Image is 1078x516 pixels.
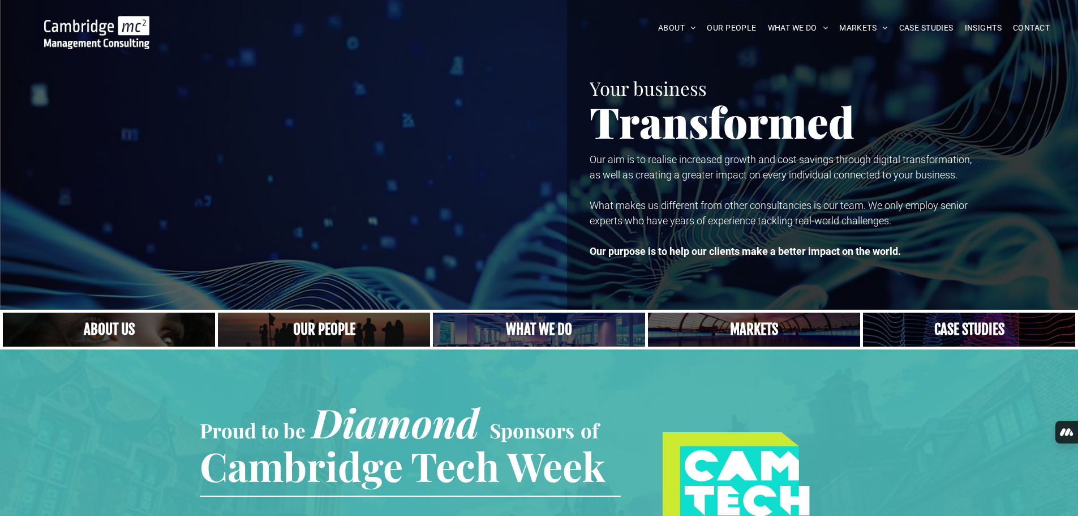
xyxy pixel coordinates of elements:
[581,417,599,443] span: of
[894,19,959,37] a: CASE STUDIES
[489,417,574,443] span: Sponsors
[590,93,854,150] span: Transformed
[959,19,1007,37] a: INSIGHTS
[3,313,215,347] a: Close up of woman's face, centered on her eyes
[218,313,430,347] a: A crowd in silhouette at sunset, on a rise or lookout point
[200,439,605,492] span: Cambridge Tech Week
[590,199,968,227] span: What makes us different from other consultancies is our team. We only employ senior experts who h...
[1007,19,1055,37] a: CONTACT
[762,19,834,37] a: WHAT WE DO
[590,75,707,100] span: Your business
[701,19,762,37] a: OUR PEOPLE
[834,19,893,37] a: MARKETS
[648,313,860,347] a: Telecoms | Decades of Experience Across Multiple Industries & Regions
[590,245,901,257] strong: Our purpose is to help our clients make a better impact on the world.
[433,313,645,347] a: A yoga teacher lifting his whole body off the ground in the peacock pose
[312,395,479,449] span: Diamond
[44,18,149,29] a: Your Business Transformed | Cambridge Management Consulting
[863,313,1075,347] a: CASE STUDIES | See an Overview of All Our Case Studies | Cambridge Management Consulting
[200,417,306,443] span: Proud to be
[652,19,702,37] a: ABOUT
[44,16,149,49] img: Go to Homepage
[590,153,972,181] span: Our aim is to realise increased growth and cost savings through digital transformation, as well a...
